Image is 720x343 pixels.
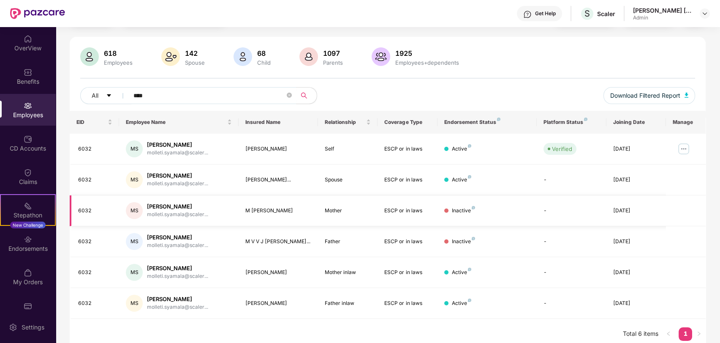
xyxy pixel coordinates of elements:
li: Total 6 items [623,327,658,341]
div: Father [325,238,371,246]
button: right [692,327,706,341]
div: MS [126,233,143,250]
div: [DATE] [613,207,659,215]
div: Mother inlaw [325,269,371,277]
img: svg+xml;base64,PHN2ZyBpZD0iSG9tZSIgeG1sbnM9Imh0dHA6Ly93d3cudzMub3JnLzIwMDAvc3ZnIiB3aWR0aD0iMjAiIG... [24,35,32,43]
div: Verified [552,145,572,153]
div: Get Help [535,10,556,17]
div: [DATE] [613,269,659,277]
td: - [537,165,606,195]
span: close-circle [287,92,292,100]
span: left [666,331,671,336]
div: Self [325,145,371,153]
div: M V V J [PERSON_NAME]... [245,238,311,246]
div: MS [126,171,143,188]
img: manageButton [677,142,690,156]
span: close-circle [287,93,292,98]
div: ESCP or in laws [384,145,430,153]
div: molleti.syamala@scaler... [147,272,208,280]
span: Download Filtered Report [610,91,680,100]
img: svg+xml;base64,PHN2ZyB4bWxucz0iaHR0cDovL3d3dy53My5vcmcvMjAwMC9zdmciIHdpZHRoPSI4IiBoZWlnaHQ9IjgiIH... [472,237,475,240]
img: svg+xml;base64,PHN2ZyB4bWxucz0iaHR0cDovL3d3dy53My5vcmcvMjAwMC9zdmciIHdpZHRoPSI4IiBoZWlnaHQ9IjgiIH... [468,144,471,148]
div: Employees [102,59,134,66]
div: [DATE] [613,238,659,246]
th: Relationship [318,111,378,134]
div: [PERSON_NAME] [147,172,208,180]
div: [PERSON_NAME] [147,203,208,211]
li: Previous Page [662,327,675,341]
button: left [662,327,675,341]
div: Active [452,145,471,153]
img: svg+xml;base64,PHN2ZyB4bWxucz0iaHR0cDovL3d3dy53My5vcmcvMjAwMC9zdmciIHhtbG5zOnhsaW5rPSJodHRwOi8vd3... [234,47,252,66]
button: Download Filtered Report [603,87,696,104]
li: Next Page [692,327,706,341]
img: svg+xml;base64,PHN2ZyB4bWxucz0iaHR0cDovL3d3dy53My5vcmcvMjAwMC9zdmciIHhtbG5zOnhsaW5rPSJodHRwOi8vd3... [685,93,689,98]
div: Inactive [452,207,475,215]
div: Spouse [325,176,371,184]
div: 6032 [78,145,113,153]
button: Allcaret-down [80,87,132,104]
th: Insured Name [239,111,318,134]
div: Active [452,299,471,307]
div: [DATE] [613,176,659,184]
div: Stepathon [1,211,55,220]
span: search [296,92,312,99]
td: - [537,288,606,319]
div: Father inlaw [325,299,371,307]
img: svg+xml;base64,PHN2ZyB4bWxucz0iaHR0cDovL3d3dy53My5vcmcvMjAwMC9zdmciIHhtbG5zOnhsaW5rPSJodHRwOi8vd3... [161,47,180,66]
img: svg+xml;base64,PHN2ZyB4bWxucz0iaHR0cDovL3d3dy53My5vcmcvMjAwMC9zdmciIHdpZHRoPSIyMSIgaGVpZ2h0PSIyMC... [24,202,32,210]
div: [PERSON_NAME] [147,233,208,241]
span: Relationship [325,119,364,126]
div: [PERSON_NAME] [245,299,311,307]
div: molleti.syamala@scaler... [147,303,208,311]
img: svg+xml;base64,PHN2ZyBpZD0iQ2xhaW0iIHhtbG5zPSJodHRwOi8vd3d3LnczLm9yZy8yMDAwL3N2ZyIgd2lkdGg9IjIwIi... [24,168,32,177]
div: Settings [19,323,47,332]
img: svg+xml;base64,PHN2ZyBpZD0iSGVscC0zMngzMiIgeG1sbnM9Imh0dHA6Ly93d3cudzMub3JnLzIwMDAvc3ZnIiB3aWR0aD... [523,10,532,19]
div: Parents [321,59,345,66]
img: svg+xml;base64,PHN2ZyB4bWxucz0iaHR0cDovL3d3dy53My5vcmcvMjAwMC9zdmciIHdpZHRoPSI4IiBoZWlnaHQ9IjgiIH... [468,268,471,271]
div: MS [126,140,143,157]
div: New Challenge [10,222,46,228]
div: 68 [255,49,272,58]
a: 1 [679,327,692,340]
div: 1925 [394,49,461,58]
img: svg+xml;base64,PHN2ZyBpZD0iUGF6Y2FyZCIgeG1sbnM9Imh0dHA6Ly93d3cudzMub3JnLzIwMDAvc3ZnIiB3aWR0aD0iMj... [24,302,32,310]
img: svg+xml;base64,PHN2ZyB4bWxucz0iaHR0cDovL3d3dy53My5vcmcvMjAwMC9zdmciIHdpZHRoPSI4IiBoZWlnaHQ9IjgiIH... [584,118,587,121]
div: [PERSON_NAME] [147,264,208,272]
img: svg+xml;base64,PHN2ZyB4bWxucz0iaHR0cDovL3d3dy53My5vcmcvMjAwMC9zdmciIHdpZHRoPSI4IiBoZWlnaHQ9IjgiIH... [472,206,475,209]
div: Scaler [597,10,615,18]
div: Mother [325,207,371,215]
img: svg+xml;base64,PHN2ZyB4bWxucz0iaHR0cDovL3d3dy53My5vcmcvMjAwMC9zdmciIHhtbG5zOnhsaW5rPSJodHRwOi8vd3... [372,47,390,66]
div: Active [452,269,471,277]
div: 6032 [78,176,113,184]
td: - [537,257,606,288]
td: - [537,195,606,226]
div: Employees+dependents [394,59,461,66]
th: Manage [666,111,706,134]
div: [PERSON_NAME] [147,141,208,149]
div: [DATE] [613,145,659,153]
div: 1097 [321,49,345,58]
div: Inactive [452,238,475,246]
div: Platform Status [543,119,600,126]
div: Active [452,176,471,184]
div: ESCP or in laws [384,269,430,277]
div: [PERSON_NAME]... [245,176,311,184]
div: 6032 [78,238,113,246]
div: 618 [102,49,134,58]
div: MS [126,264,143,281]
div: Admin [633,14,692,21]
button: search [296,87,317,104]
img: svg+xml;base64,PHN2ZyB4bWxucz0iaHR0cDovL3d3dy53My5vcmcvMjAwMC9zdmciIHdpZHRoPSI4IiBoZWlnaHQ9IjgiIH... [468,175,471,178]
img: svg+xml;base64,PHN2ZyBpZD0iU2V0dGluZy0yMHgyMCIgeG1sbnM9Imh0dHA6Ly93d3cudzMub3JnLzIwMDAvc3ZnIiB3aW... [9,323,17,332]
th: EID [70,111,120,134]
div: molleti.syamala@scaler... [147,149,208,157]
li: 1 [679,327,692,341]
span: Employee Name [126,119,225,126]
img: svg+xml;base64,PHN2ZyB4bWxucz0iaHR0cDovL3d3dy53My5vcmcvMjAwMC9zdmciIHdpZHRoPSI4IiBoZWlnaHQ9IjgiIH... [468,299,471,302]
div: M [PERSON_NAME] [245,207,311,215]
th: Coverage Type [378,111,437,134]
div: 6032 [78,269,113,277]
img: svg+xml;base64,PHN2ZyBpZD0iQ0RfQWNjb3VudHMiIGRhdGEtbmFtZT0iQ0QgQWNjb3VudHMiIHhtbG5zPSJodHRwOi8vd3... [24,135,32,143]
div: ESCP or in laws [384,207,430,215]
